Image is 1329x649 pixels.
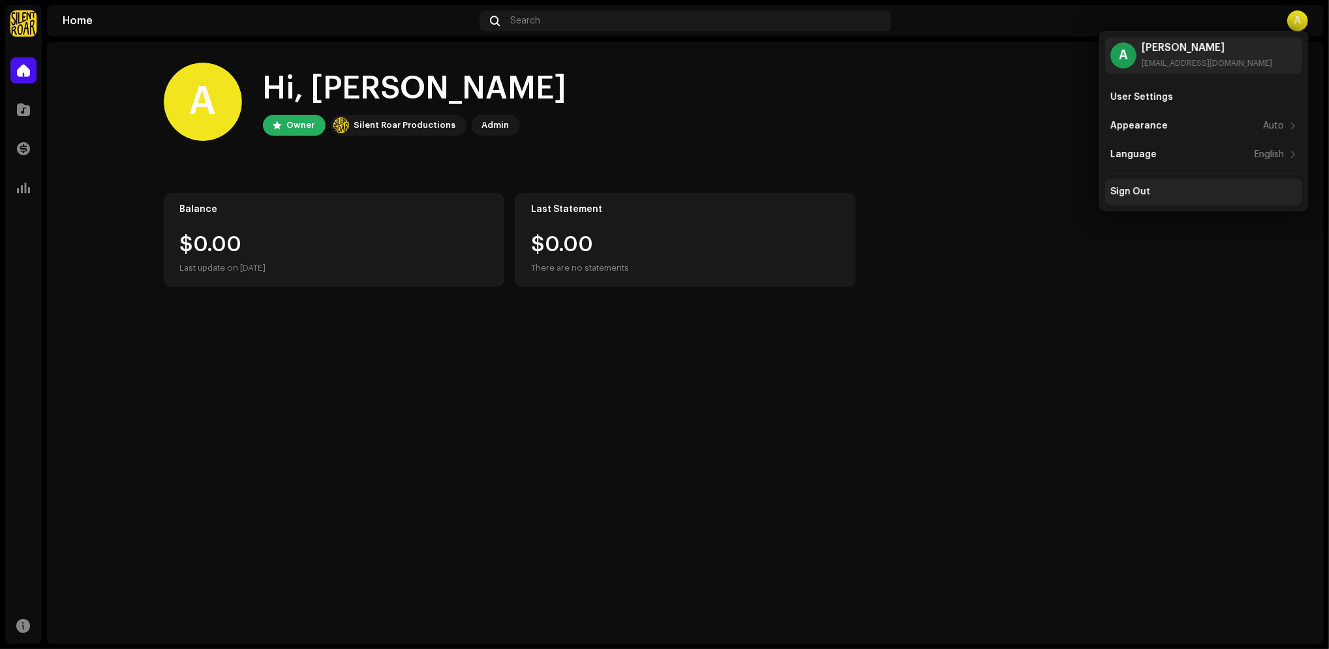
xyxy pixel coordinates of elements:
[1105,84,1302,110] re-m-nav-item: User Settings
[10,10,37,37] img: fcfd72e7-8859-4002-b0df-9a7058150634
[1110,187,1150,197] div: Sign Out
[180,260,489,276] div: Last update on [DATE]
[482,117,510,133] div: Admin
[354,117,456,133] div: Silent Roar Productions
[1105,179,1302,205] re-m-nav-item: Sign Out
[515,193,856,287] re-o-card-value: Last Statement
[1142,58,1272,68] div: [EMAIL_ADDRESS][DOMAIN_NAME]
[1142,42,1272,53] div: [PERSON_NAME]
[1287,10,1308,31] div: A
[164,193,505,287] re-o-card-value: Balance
[1105,142,1302,168] re-m-nav-item: Language
[263,68,567,110] div: Hi, [PERSON_NAME]
[531,260,629,276] div: There are no statements
[1110,92,1173,102] div: User Settings
[531,204,840,215] div: Last Statement
[63,16,474,26] div: Home
[287,117,315,133] div: Owner
[1110,121,1168,131] div: Appearance
[1263,121,1284,131] div: Auto
[1110,149,1157,160] div: Language
[180,204,489,215] div: Balance
[1255,149,1284,160] div: English
[1110,42,1137,68] div: A
[333,117,349,133] img: fcfd72e7-8859-4002-b0df-9a7058150634
[510,16,540,26] span: Search
[164,63,242,141] div: A
[1105,113,1302,139] re-m-nav-item: Appearance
